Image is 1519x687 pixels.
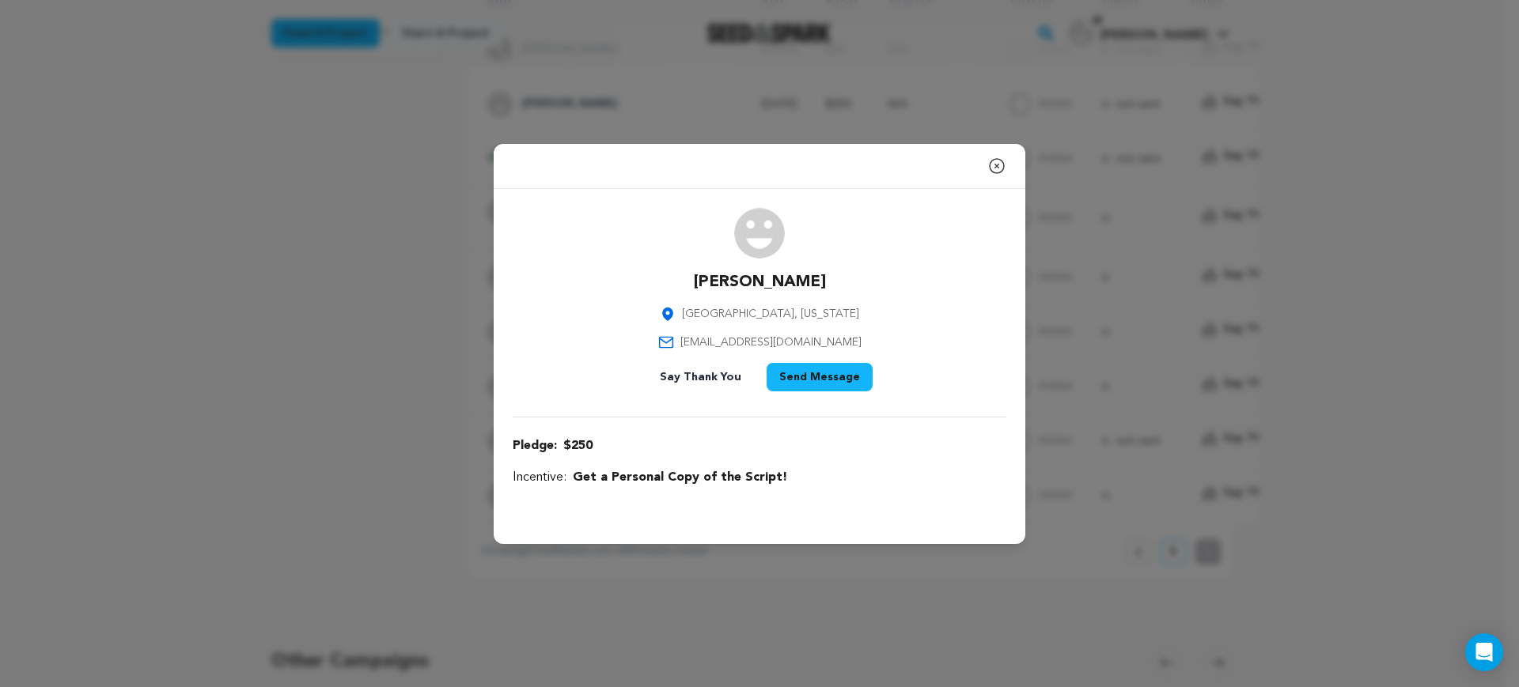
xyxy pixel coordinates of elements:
span: Incentive: [513,468,566,487]
p: [PERSON_NAME] [694,271,826,293]
button: Send Message [767,363,873,391]
span: [EMAIL_ADDRESS][DOMAIN_NAME] [680,334,862,350]
span: Pledge: [513,436,557,455]
span: $250 [563,436,593,455]
button: Say Thank You [647,363,754,391]
img: user.png [734,208,785,259]
span: Get a Personal Copy of the Script! [573,468,787,487]
div: Open Intercom Messenger [1465,633,1503,671]
span: [GEOGRAPHIC_DATA], [US_STATE] [682,306,859,322]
